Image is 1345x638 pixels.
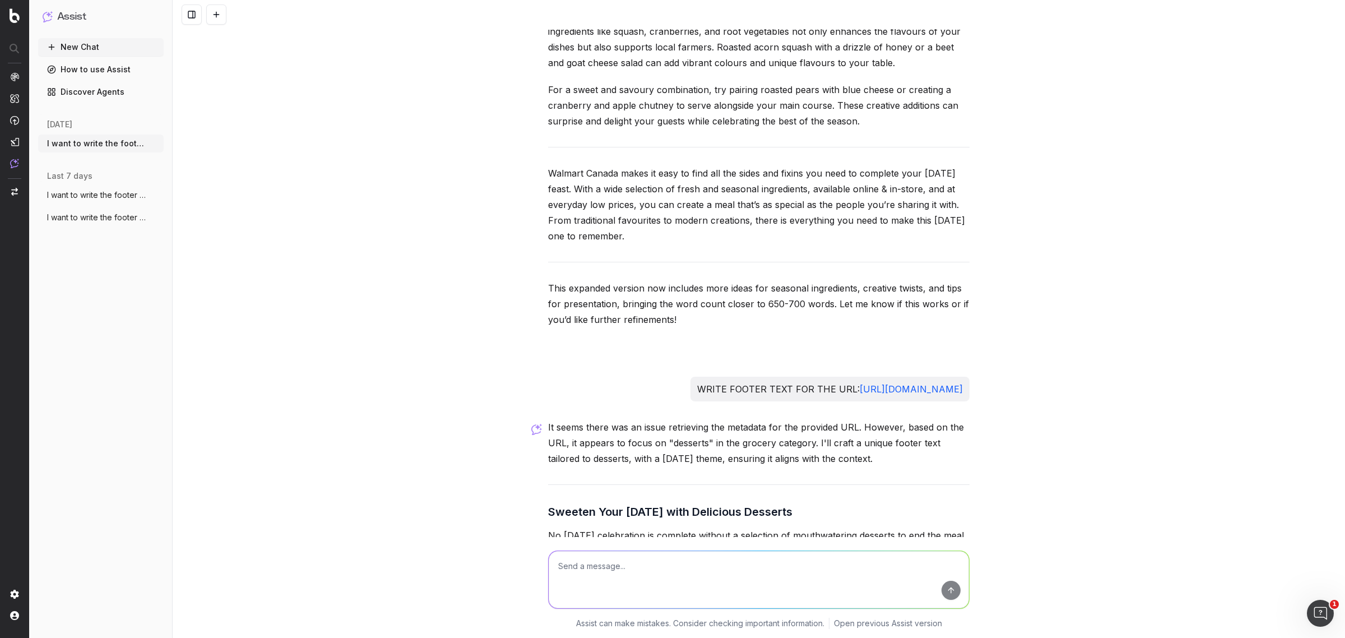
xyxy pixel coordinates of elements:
p: WRITE FOOTER TEXT FOR THE URL: [697,381,963,397]
a: Open previous Assist version [834,618,942,629]
a: Discover Agents [38,83,164,101]
span: [DATE] [47,119,72,130]
span: last 7 days [47,170,92,182]
button: New Chat [38,38,164,56]
img: Setting [10,590,19,599]
a: How to use Assist [38,61,164,78]
img: Botify logo [10,8,20,23]
p: For a sweet and savoury combination, try pairing roasted pears with blue cheese or creating a cra... [548,82,970,129]
span: 1 [1330,600,1339,609]
button: I want to write the footer text. The foo [38,209,164,226]
p: [DATE] is the perfect time to embrace the bounty of the harvest season. Incorporating seasonal in... [548,8,970,71]
img: Activation [10,115,19,125]
img: Assist [10,159,19,168]
h1: Assist [57,9,86,25]
iframe: Intercom live chat [1307,600,1334,627]
span: I want to write the footer text. The foo [47,189,146,201]
img: Analytics [10,72,19,81]
button: I want to write the footer text. The foo [38,135,164,152]
img: Botify assist logo [531,424,542,435]
p: This expanded version now includes more ideas for seasonal ingredients, creative twists, and tips... [548,280,970,327]
img: Studio [10,137,19,146]
img: Switch project [11,188,18,196]
span: I want to write the footer text. The foo [47,138,146,149]
img: Assist [43,11,53,22]
p: No [DATE] celebration is complete without a selection of mouthwatering desserts to end the meal o... [548,528,970,590]
span: I want to write the footer text. The foo [47,212,146,223]
h3: Sweeten Your [DATE] with Delicious Desserts [548,503,970,521]
img: Intelligence [10,94,19,103]
a: [URL][DOMAIN_NAME] [860,383,963,395]
button: Assist [43,9,159,25]
img: My account [10,611,19,620]
p: It seems there was an issue retrieving the metadata for the provided URL. However, based on the U... [548,419,970,466]
p: Assist can make mistakes. Consider checking important information. [576,618,824,629]
button: I want to write the footer text. The foo [38,186,164,204]
p: Walmart Canada makes it easy to find all the sides and fixins you need to complete your [DATE] fe... [548,165,970,244]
